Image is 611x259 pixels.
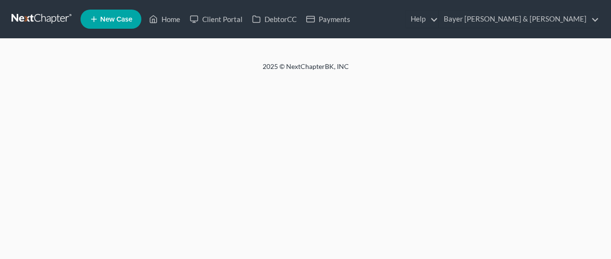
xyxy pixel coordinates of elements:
[144,11,185,28] a: Home
[406,11,438,28] a: Help
[81,10,141,29] new-legal-case-button: New Case
[439,11,599,28] a: Bayer [PERSON_NAME] & [PERSON_NAME]
[185,11,247,28] a: Client Portal
[301,11,355,28] a: Payments
[33,62,579,79] div: 2025 © NextChapterBK, INC
[247,11,301,28] a: DebtorCC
